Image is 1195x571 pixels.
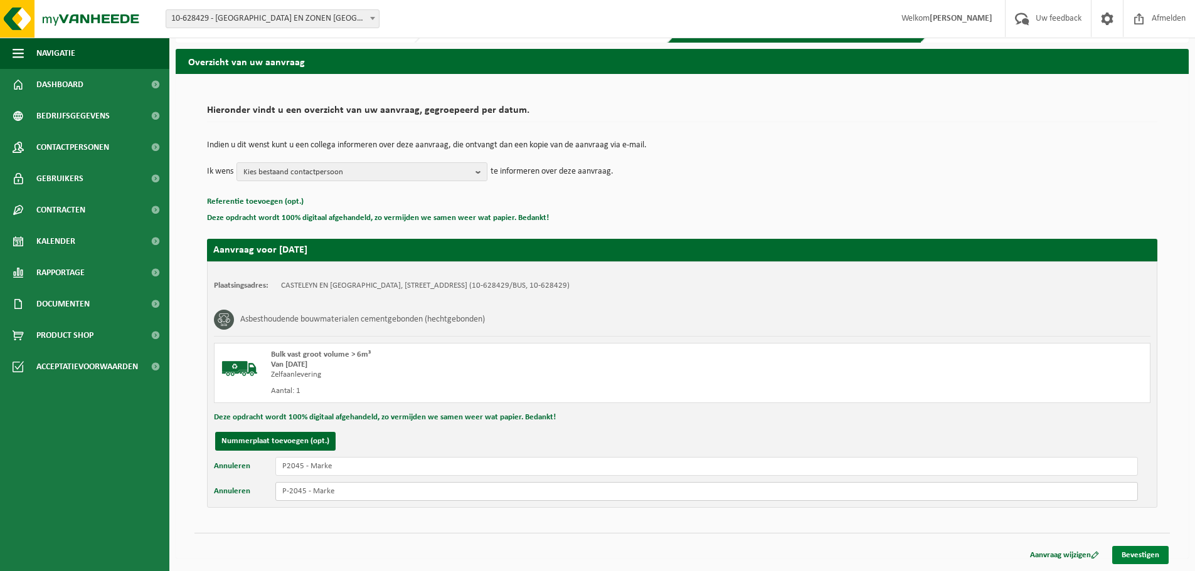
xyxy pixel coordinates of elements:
button: Deze opdracht wordt 100% digitaal afgehandeld, zo vermijden we samen weer wat papier. Bedankt! [214,409,556,426]
p: te informeren over deze aanvraag. [491,162,613,181]
span: Gebruikers [36,163,83,194]
button: Nummerplaat toevoegen (opt.) [215,432,336,451]
strong: [PERSON_NAME] [930,14,992,23]
span: 10-628429 - CASTELEYN EN ZONEN NV - MEULEBEKE [166,9,380,28]
span: Navigatie [36,38,75,69]
button: Kies bestaand contactpersoon [236,162,487,181]
strong: Plaatsingsadres: [214,281,268,290]
span: Product Shop [36,320,93,351]
strong: Aanvraag voor [DATE] [213,245,307,255]
span: Contracten [36,194,85,226]
span: Contactpersonen [36,132,109,163]
h2: Overzicht van uw aanvraag [176,49,1189,73]
button: Referentie toevoegen (opt.) [207,194,304,210]
span: Kalender [36,226,75,257]
span: Kies bestaand contactpersoon [243,163,470,182]
a: Aanvraag wijzigen [1021,546,1108,564]
span: Bedrijfsgegevens [36,100,110,132]
div: Aantal: 1 [271,386,733,396]
span: Documenten [36,288,90,320]
h2: Hieronder vindt u een overzicht van uw aanvraag, gegroepeerd per datum. [207,105,1157,122]
span: Acceptatievoorwaarden [36,351,138,382]
button: Annuleren [214,457,250,476]
button: Deze opdracht wordt 100% digitaal afgehandeld, zo vermijden we samen weer wat papier. Bedankt! [207,210,549,226]
p: Ik wens [207,162,233,181]
strong: Van [DATE] [271,360,307,369]
span: Dashboard [36,69,83,100]
input: Uw referentie voor deze aanvraag [275,457,1138,476]
span: 10-628429 - CASTELEYN EN ZONEN NV - MEULEBEKE [166,10,379,28]
img: BL-SO-LV.png [221,350,258,387]
td: CASTELEYN EN [GEOGRAPHIC_DATA], [STREET_ADDRESS] (10-628429/BUS, 10-628429) [281,281,570,291]
button: Annuleren [214,482,250,501]
span: Rapportage [36,257,85,288]
span: Bulk vast groot volume > 6m³ [271,350,371,359]
div: Zelfaanlevering [271,370,733,380]
a: Bevestigen [1112,546,1169,564]
input: Geef hier uw opmerking [275,482,1138,501]
h3: Asbesthoudende bouwmaterialen cementgebonden (hechtgebonden) [240,310,485,330]
p: Indien u dit wenst kunt u een collega informeren over deze aanvraag, die ontvangt dan een kopie v... [207,141,1157,150]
